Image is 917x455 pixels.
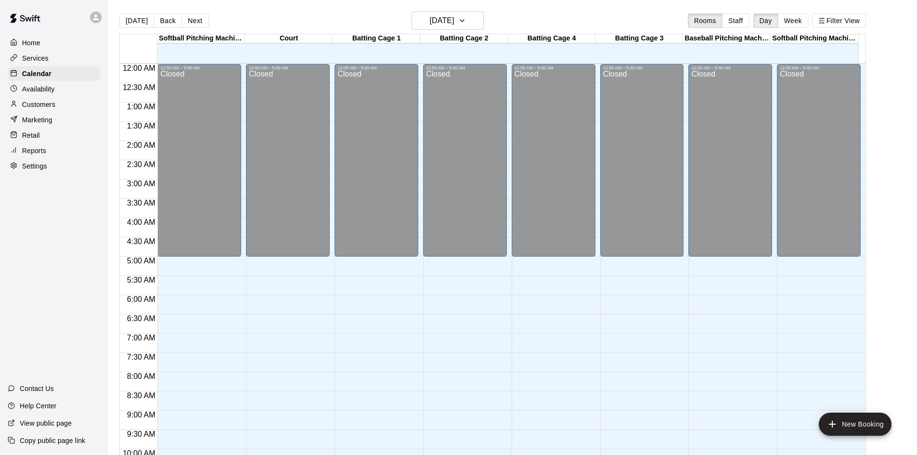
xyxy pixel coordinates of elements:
[157,34,245,43] div: Softball Pitching Machine 1
[22,84,55,94] p: Availability
[8,51,101,65] a: Services
[125,141,158,149] span: 2:00 AM
[154,13,182,28] button: Back
[22,161,47,171] p: Settings
[119,13,154,28] button: [DATE]
[22,53,49,63] p: Services
[337,70,415,260] div: Closed
[125,391,158,400] span: 8:30 AM
[420,34,508,43] div: Batting Cage 2
[160,65,238,70] div: 12:00 AM – 5:00 AM
[508,34,595,43] div: Batting Cage 4
[603,70,681,260] div: Closed
[157,64,241,257] div: 12:00 AM – 5:00 AM: Closed
[20,384,54,393] p: Contact Us
[691,70,769,260] div: Closed
[249,70,327,260] div: Closed
[22,38,40,48] p: Home
[125,160,158,169] span: 2:30 AM
[125,314,158,323] span: 6:30 AM
[771,34,858,43] div: Softball Pitching Machine 2
[683,34,771,43] div: Baseball Pitching Machine
[22,146,46,156] p: Reports
[8,159,101,173] a: Settings
[819,413,891,436] button: add
[249,65,327,70] div: 12:00 AM – 5:00 AM
[160,70,238,260] div: Closed
[22,115,52,125] p: Marketing
[125,103,158,111] span: 1:00 AM
[125,334,158,342] span: 7:00 AM
[426,70,504,260] div: Closed
[780,70,858,260] div: Closed
[777,64,861,257] div: 12:00 AM – 5:00 AM: Closed
[512,64,595,257] div: 12:00 AM – 5:00 AM: Closed
[246,64,330,257] div: 12:00 AM – 5:00 AM: Closed
[125,411,158,419] span: 9:00 AM
[430,14,454,27] h6: [DATE]
[245,34,333,43] div: Court
[515,65,593,70] div: 12:00 AM – 5:00 AM
[125,372,158,380] span: 8:00 AM
[22,100,55,109] p: Customers
[120,83,158,91] span: 12:30 AM
[8,66,101,81] a: Calendar
[125,199,158,207] span: 3:30 AM
[125,218,158,226] span: 4:00 AM
[8,82,101,96] a: Availability
[412,12,484,30] button: [DATE]
[603,65,681,70] div: 12:00 AM – 5:00 AM
[688,64,772,257] div: 12:00 AM – 5:00 AM: Closed
[125,237,158,246] span: 4:30 AM
[120,64,158,72] span: 12:00 AM
[778,13,808,28] button: Week
[20,418,72,428] p: View public page
[337,65,415,70] div: 12:00 AM – 5:00 AM
[423,64,507,257] div: 12:00 AM – 5:00 AM: Closed
[8,143,101,158] a: Reports
[515,70,593,260] div: Closed
[20,436,85,445] p: Copy public page link
[22,130,40,140] p: Retail
[125,276,158,284] span: 5:30 AM
[22,69,52,78] p: Calendar
[722,13,749,28] button: Staff
[333,34,420,43] div: Batting Cage 1
[753,13,778,28] button: Day
[8,128,101,143] a: Retail
[595,34,683,43] div: Batting Cage 3
[20,401,56,411] p: Help Center
[8,113,101,127] a: Marketing
[125,430,158,438] span: 9:30 AM
[812,13,866,28] button: Filter View
[780,65,858,70] div: 12:00 AM – 5:00 AM
[125,295,158,303] span: 6:00 AM
[125,122,158,130] span: 1:30 AM
[181,13,208,28] button: Next
[8,36,101,50] a: Home
[125,257,158,265] span: 5:00 AM
[600,64,684,257] div: 12:00 AM – 5:00 AM: Closed
[125,180,158,188] span: 3:00 AM
[688,13,723,28] button: Rooms
[8,97,101,112] a: Customers
[125,353,158,361] span: 7:30 AM
[691,65,769,70] div: 12:00 AM – 5:00 AM
[426,65,504,70] div: 12:00 AM – 5:00 AM
[335,64,418,257] div: 12:00 AM – 5:00 AM: Closed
